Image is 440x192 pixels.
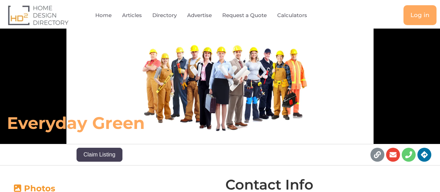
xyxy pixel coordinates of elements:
[410,12,430,18] span: Log in
[277,7,307,23] a: Calculators
[222,7,267,23] a: Request a Quote
[7,113,305,133] h6: Everyday Green
[95,7,112,23] a: Home
[225,178,313,192] h4: Contact Info
[77,148,122,162] button: Claim Listing
[152,7,177,23] a: Directory
[122,7,142,23] a: Articles
[90,7,328,23] nav: Menu
[187,7,212,23] a: Advertise
[403,5,437,25] a: Log in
